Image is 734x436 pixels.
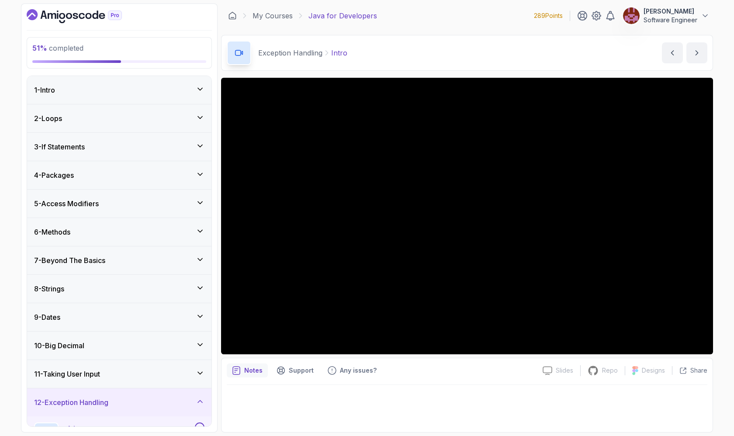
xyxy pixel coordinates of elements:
p: Software Engineer [644,16,697,24]
a: My Courses [253,10,293,21]
a: Dashboard [27,9,142,23]
button: user profile image[PERSON_NAME]Software Engineer [623,7,710,24]
button: 10-Big Decimal [27,332,211,360]
button: 5-Access Modifiers [27,190,211,218]
h3: 5 - Access Modifiers [34,198,99,209]
p: Java for Developers [308,10,377,21]
button: 3-If Statements [27,133,211,161]
h3: 10 - Big Decimal [34,340,84,351]
p: Designs [642,366,665,375]
h3: 4 - Packages [34,170,74,180]
h3: 6 - Methods [34,227,70,237]
button: 6-Methods [27,218,211,246]
button: next content [686,42,707,63]
h3: 7 - Beyond The Basics [34,255,105,266]
button: 4-Packages [27,161,211,189]
iframe: 1 - Intro [221,78,713,354]
p: Support [289,366,314,375]
p: [PERSON_NAME] [644,7,697,16]
button: notes button [227,363,268,377]
h3: 8 - Strings [34,284,64,294]
button: 8-Strings [27,275,211,303]
span: 51 % [32,44,47,52]
a: Dashboard [228,11,237,20]
img: user profile image [623,7,640,24]
h3: 12 - Exception Handling [34,397,108,408]
h3: 2 - Loops [34,113,62,124]
button: Support button [271,363,319,377]
button: 11-Taking User Input [27,360,211,388]
button: Feedback button [322,363,382,377]
button: previous content [662,42,683,63]
p: Intro [331,48,347,58]
button: Share [672,366,707,375]
p: Slides [556,366,573,375]
button: 9-Dates [27,303,211,331]
h3: 1 - Intro [34,85,55,95]
p: Notes [244,366,263,375]
button: 1-Intro [27,76,211,104]
button: 2-Loops [27,104,211,132]
p: 1 - Intro [67,423,88,434]
p: Any issues? [340,366,377,375]
h3: 9 - Dates [34,312,60,322]
h3: 3 - If Statements [34,142,85,152]
p: 289 Points [534,11,563,20]
p: Exception Handling [258,48,322,58]
p: Repo [602,366,618,375]
h3: 11 - Taking User Input [34,369,100,379]
p: Share [690,366,707,375]
button: 12-Exception Handling [27,388,211,416]
span: completed [32,44,83,52]
button: 7-Beyond The Basics [27,246,211,274]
